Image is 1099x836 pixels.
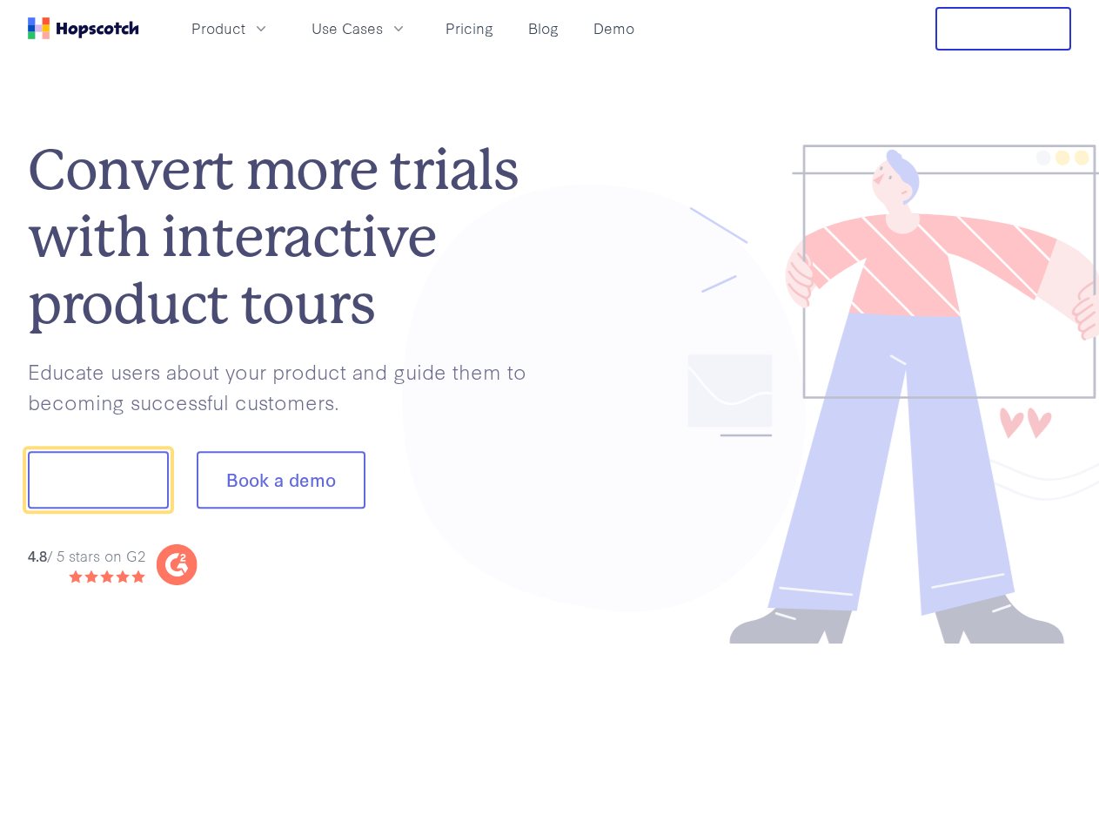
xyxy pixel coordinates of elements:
[301,14,418,43] button: Use Cases
[312,17,383,39] span: Use Cases
[28,137,550,337] h1: Convert more trials with interactive product tours
[28,545,47,565] strong: 4.8
[586,14,641,43] a: Demo
[181,14,280,43] button: Product
[28,545,145,567] div: / 5 stars on G2
[191,17,245,39] span: Product
[28,356,550,416] p: Educate users about your product and guide them to becoming successful customers.
[935,7,1071,51] button: Free Trial
[439,14,500,43] a: Pricing
[28,452,169,509] button: Show me!
[521,14,566,43] a: Blog
[197,452,365,509] button: Book a demo
[28,17,139,39] a: Home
